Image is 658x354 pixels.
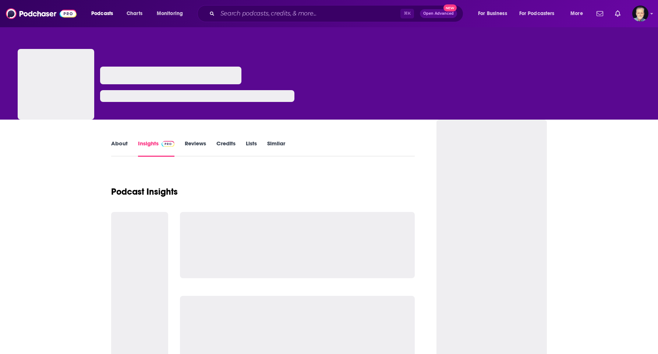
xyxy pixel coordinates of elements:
a: InsightsPodchaser Pro [138,140,174,157]
a: Credits [216,140,236,157]
span: Open Advanced [423,12,454,15]
button: open menu [473,8,516,20]
button: open menu [514,8,565,20]
img: Podchaser - Follow, Share and Rate Podcasts [6,7,77,21]
img: Podchaser Pro [162,141,174,147]
span: Podcasts [91,8,113,19]
a: About [111,140,128,157]
button: Open AdvancedNew [420,9,457,18]
span: ⌘ K [400,9,414,18]
a: Reviews [185,140,206,157]
span: More [570,8,583,19]
span: Logged in as JonesLiterary [632,6,648,22]
a: Show notifications dropdown [612,7,623,20]
img: User Profile [632,6,648,22]
a: Lists [246,140,257,157]
button: open menu [152,8,192,20]
button: Show profile menu [632,6,648,22]
span: New [443,4,457,11]
span: Monitoring [157,8,183,19]
button: open menu [565,8,592,20]
a: Show notifications dropdown [594,7,606,20]
div: Search podcasts, credits, & more... [204,5,470,22]
a: Similar [267,140,285,157]
span: For Business [478,8,507,19]
button: open menu [86,8,123,20]
h1: Podcast Insights [111,186,178,197]
a: Charts [122,8,147,20]
input: Search podcasts, credits, & more... [217,8,400,20]
span: Charts [127,8,142,19]
span: For Podcasters [519,8,555,19]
